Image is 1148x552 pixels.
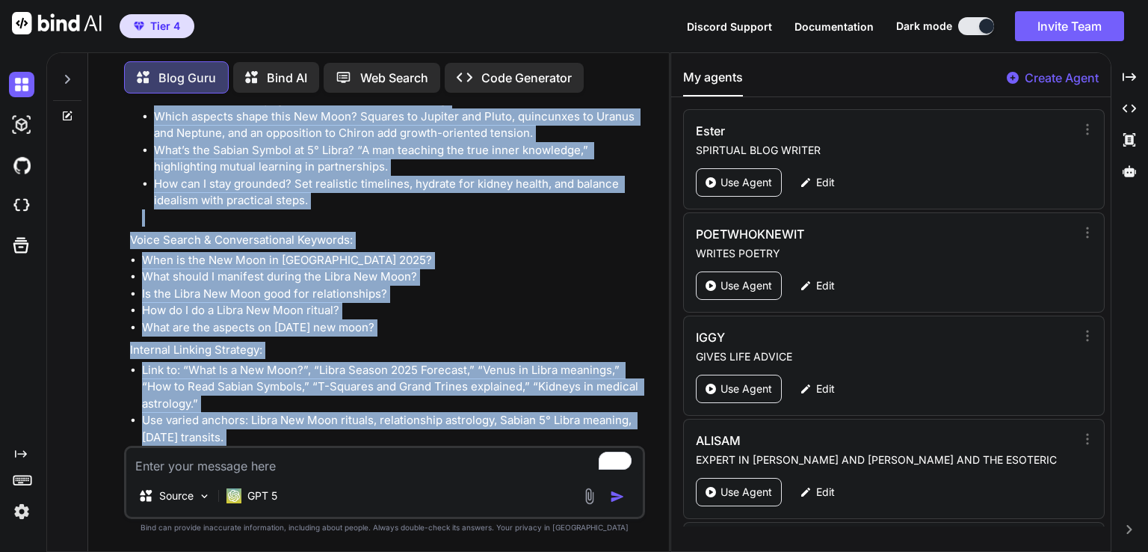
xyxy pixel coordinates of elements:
p: Create Agent [1025,69,1099,87]
button: Discord Support [687,19,772,34]
li: Which aspects shape this New Moon? Squares to Jupiter and Pluto, quincunxes to Uranus and Neptune... [154,108,642,142]
img: settings [9,499,34,524]
img: attachment [581,488,598,505]
p: Bind AI [267,69,307,87]
p: Use Agent [720,485,772,500]
p: Voice Search & Conversational Keywords: [130,232,642,249]
button: premiumTier 4 [120,14,194,38]
img: Pick Models [198,490,211,503]
p: GIVES LIFE ADVICE [696,349,1075,364]
img: cloudideIcon [9,193,34,218]
img: GPT 5 [226,488,241,503]
p: Edit [816,485,835,500]
img: darkAi-studio [9,112,34,138]
h3: IGGY [696,328,961,346]
p: Web Search [360,69,428,87]
h3: ALISAM [696,432,961,450]
img: darkChat [9,72,34,97]
p: Use Agent [720,381,772,396]
p: WRITES POETRY [696,246,1075,261]
button: Invite Team [1015,11,1124,41]
li: Is the Libra New Moon good for relationships? [142,286,642,303]
li: What are the aspects on [DATE] new moon? [142,319,642,337]
button: My agents [683,68,743,96]
li: FAQ Schema targets (sample Q&A): [142,7,642,227]
p: Bind can provide inaccurate information, including about people. Always double-check its answers.... [124,522,645,533]
span: Documentation [794,20,874,33]
p: Source [159,488,194,503]
li: Use varied anchors: Libra New Moon rituals, relationship astrology, Sabian 5° Libra meaning, [DAT... [142,412,642,446]
li: Link to: “What Is a New Moon?”, “Libra Season 2025 Forecast,” “Venus in Libra meanings,” “How to ... [142,362,642,413]
span: Discord Support [687,20,772,33]
p: SPIRTUAL BLOG WRITER [696,143,1075,158]
p: Use Agent [720,175,772,190]
p: Edit [816,278,835,293]
textarea: To enrich screen reader interactions, please activate Accessibility in Grammarly extension settings [126,448,643,475]
img: icon [610,489,625,504]
h3: POETWHOKNEWIT [696,225,961,243]
li: How can I stay grounded? Set realistic timelines, hydrate for kidney health, and balance idealism... [154,176,642,209]
p: GPT 5 [247,488,277,503]
span: Dark mode [896,19,952,34]
p: Use Agent [720,278,772,293]
li: What should I manifest during the Libra New Moon? [142,269,642,286]
li: What’s the Sabian Symbol at 5° Libra? “A man teaching the true inner knowledge,” highlighting mut... [154,142,642,176]
h3: Ester [696,122,961,140]
li: When is the New Moon in [GEOGRAPHIC_DATA] 2025? [142,252,642,269]
span: Tier 4 [150,19,180,34]
p: Edit [816,175,835,190]
img: githubDark [9,153,34,178]
img: Bind AI [12,12,102,34]
p: Code Generator [481,69,572,87]
button: Documentation [794,19,874,34]
p: EXPERT IN [PERSON_NAME] AND [PERSON_NAME] AND THE ESOTERIC [696,453,1075,467]
img: premium [134,22,144,31]
p: Internal Linking Strategy: [130,342,642,359]
p: Blog Guru [158,69,216,87]
p: Edit [816,381,835,396]
li: How do I do a Libra New Moon ritual? [142,302,642,319]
